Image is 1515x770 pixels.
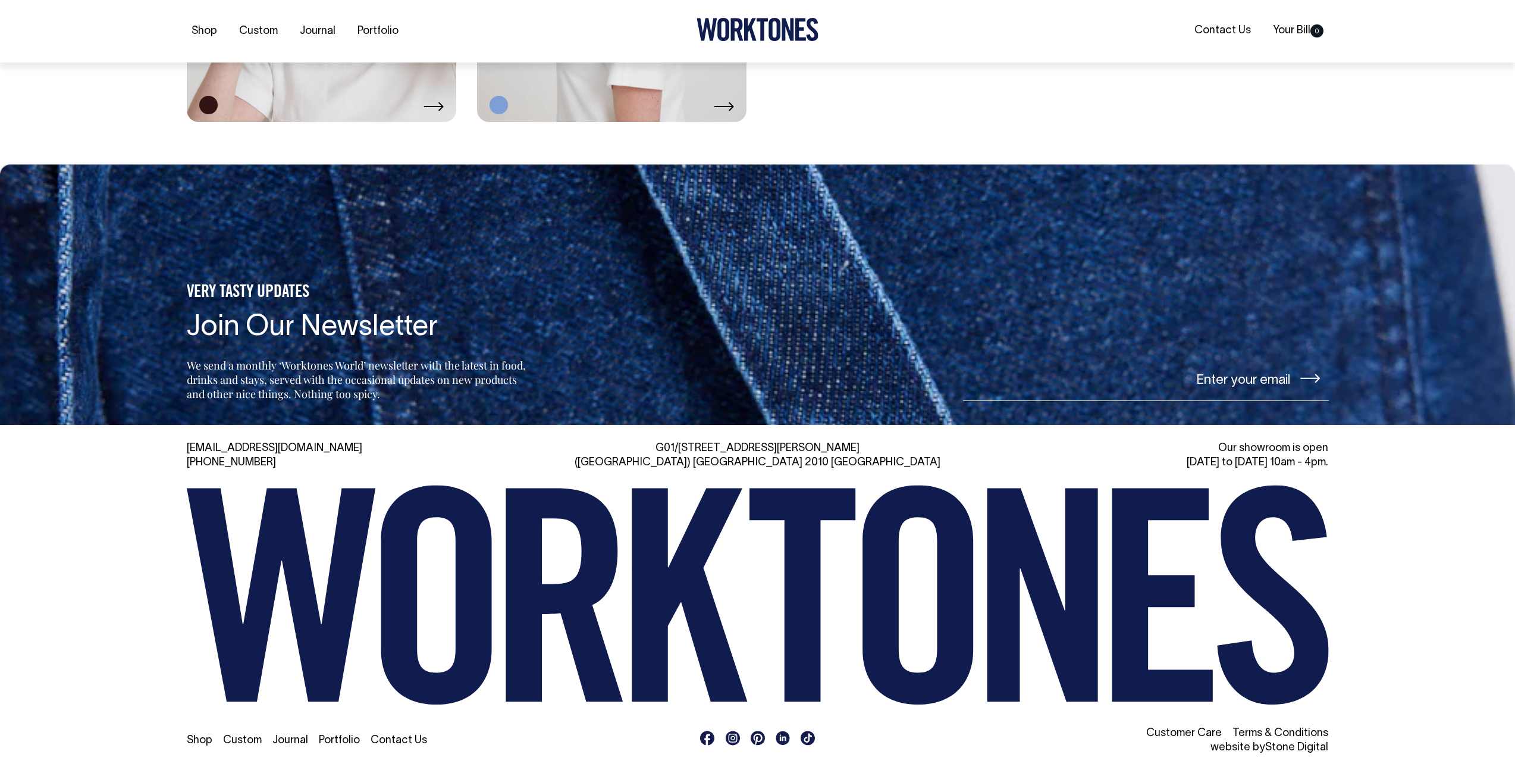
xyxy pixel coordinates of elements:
[319,735,360,746] a: Portfolio
[960,741,1329,755] li: website by
[187,735,212,746] a: Shop
[1146,728,1222,738] a: Customer Care
[187,312,529,344] h4: Join Our Newsletter
[187,458,276,468] a: [PHONE_NUMBER]
[963,356,1329,401] input: Enter your email
[353,21,403,41] a: Portfolio
[187,283,529,303] h5: VERY TASTY UPDATES
[371,735,427,746] a: Contact Us
[187,21,222,41] a: Shop
[187,443,362,453] a: [EMAIL_ADDRESS][DOMAIN_NAME]
[1268,21,1328,40] a: Your Bill0
[1232,728,1328,738] a: Terms & Conditions
[187,358,529,401] p: We send a monthly ‘Worktones World’ newsletter with the latest in food, drinks and stays, served ...
[1265,743,1328,753] a: Stone Digital
[1310,24,1323,37] span: 0
[1190,21,1256,40] a: Contact Us
[223,735,262,746] a: Custom
[573,442,942,470] div: G01/[STREET_ADDRESS][PERSON_NAME] ([GEOGRAPHIC_DATA]) [GEOGRAPHIC_DATA] 2010 [GEOGRAPHIC_DATA]
[272,735,308,746] a: Journal
[234,21,283,41] a: Custom
[960,442,1329,470] div: Our showroom is open [DATE] to [DATE] 10am - 4pm.
[295,21,340,41] a: Journal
